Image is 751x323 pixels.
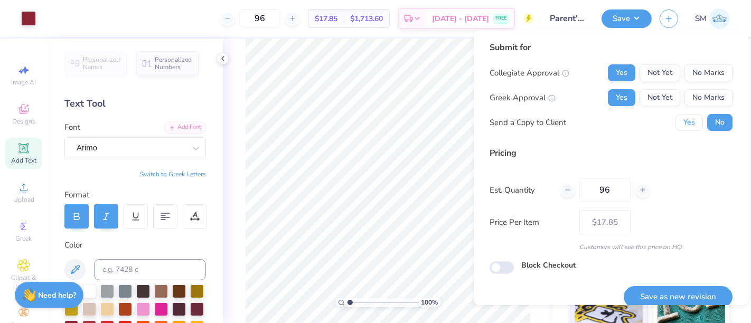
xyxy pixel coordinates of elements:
div: Customers will see this price on HQ. [490,242,733,252]
div: Text Tool [64,97,206,111]
input: e.g. 7428 c [94,259,206,280]
div: Greek Approval [490,92,556,104]
button: Save [602,9,652,28]
span: SM [695,13,707,25]
span: Designs [12,117,35,126]
span: [DATE] - [DATE] [432,13,489,24]
button: Save as new revision [624,286,733,308]
input: Untitled Design [542,8,594,29]
label: Price Per Item [490,216,571,229]
button: No Marks [684,64,733,81]
button: Not Yet [640,64,680,81]
span: FREE [495,15,506,22]
div: Add Font [164,121,206,134]
button: Yes [608,64,635,81]
label: Font [64,121,80,134]
label: Est. Quantity [490,184,552,196]
a: SM [695,8,730,29]
div: Format [64,189,207,201]
span: Personalized Names [83,56,120,71]
button: Yes [608,89,635,106]
span: Clipart & logos [5,273,42,290]
input: – – [239,9,280,28]
button: Switch to Greek Letters [140,170,206,178]
span: Greek [16,234,32,243]
span: Upload [13,195,34,204]
label: Block Checkout [521,260,576,271]
span: Image AI [12,78,36,87]
div: Send a Copy to Client [490,117,566,129]
div: Pricing [490,147,733,159]
span: Add Text [11,156,36,165]
button: No Marks [684,89,733,106]
img: Shruthi Mohan [709,8,730,29]
button: Not Yet [640,89,680,106]
strong: Need help? [39,290,77,300]
input: – – [579,178,631,202]
span: Personalized Numbers [155,56,192,71]
span: $1,713.60 [350,13,383,24]
div: Collegiate Approval [490,67,569,79]
span: 100 % [421,298,438,307]
button: No [707,114,733,131]
button: Yes [675,114,703,131]
div: Submit for [490,41,733,54]
div: Color [64,239,206,251]
span: $17.85 [315,13,337,24]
